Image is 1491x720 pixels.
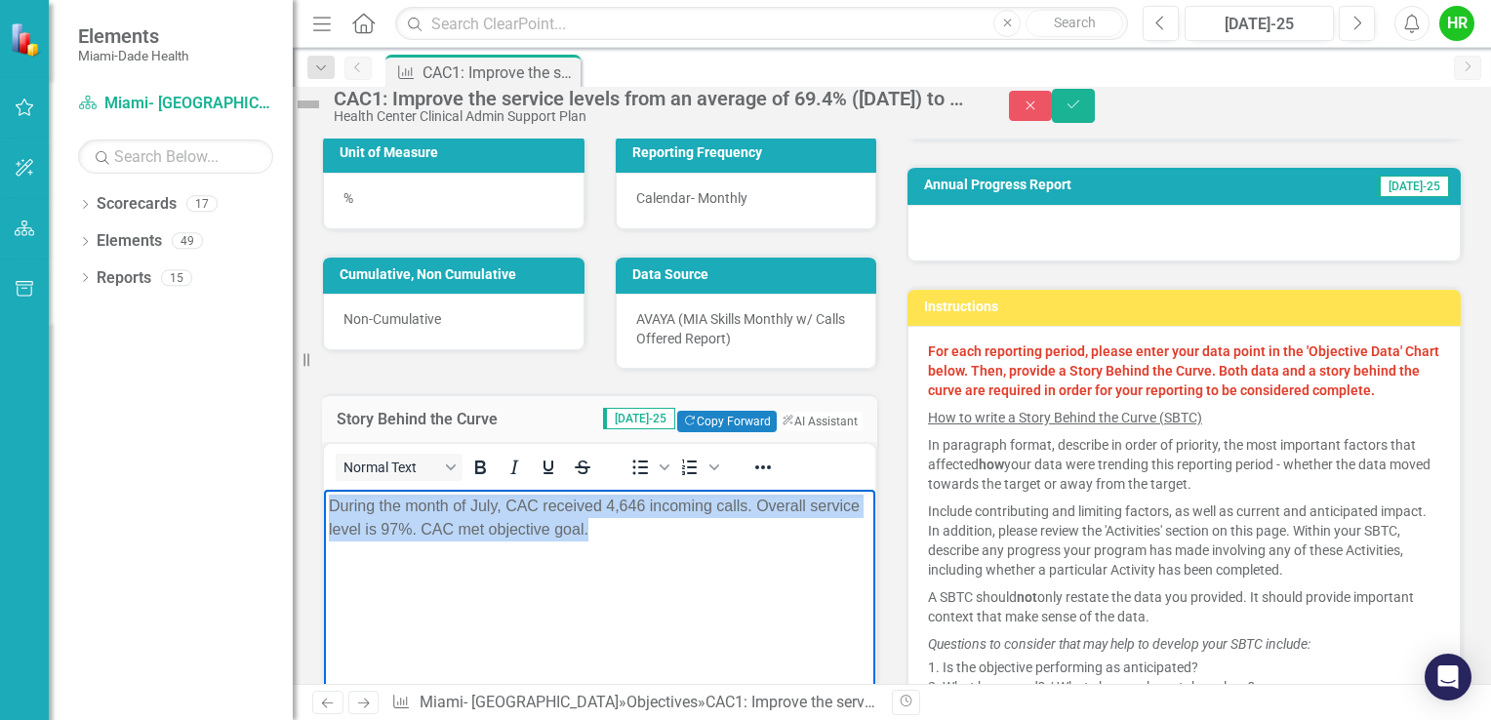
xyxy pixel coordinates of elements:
div: Calendar- Monthly [616,173,877,229]
h3: Annual Progress Report [924,178,1274,192]
input: Search ClearPoint... [395,7,1128,41]
a: Reports [97,267,151,290]
a: Scorecards [97,193,177,216]
li: What happened? / What changes have taken place? [943,677,1440,697]
div: CAC1: Improve the service levels from an average of 69.4% ([DATE]) to 80% or above by [DATE], to ... [423,60,576,85]
strong: not [1017,589,1037,605]
h3: Data Source [632,267,867,282]
a: Objectives [626,693,698,711]
em: Questions to consider that may help to develop your SBTC include: [928,636,1310,652]
button: Strikethrough [566,454,599,481]
u: How to write a Story Behind the Curve (SBTC) [928,410,1202,425]
div: Open Intercom Messenger [1425,654,1471,700]
button: Italic [498,454,531,481]
div: CAC1: Improve the service levels from an average of 69.4% ([DATE]) to 80% or above by [DATE], to ... [334,88,970,109]
div: Health Center Clinical Admin Support Plan [334,109,970,124]
button: AI Assistant [777,412,863,431]
div: » » [391,692,877,714]
strong: how [979,457,1004,472]
input: Search Below... [78,140,273,174]
small: Miami-Dade Health [78,48,188,63]
button: Search [1026,10,1123,37]
button: Bold [463,454,497,481]
span: Non-Cumulative [343,311,441,327]
h3: Story Behind the Curve [337,411,538,428]
h3: Reporting Frequency [632,145,867,160]
span: [DATE]-25 [603,408,675,429]
button: [DATE]-25 [1185,6,1334,41]
img: Not Defined [293,89,324,120]
div: 15 [161,269,192,286]
a: Elements [97,230,162,253]
p: A SBTC should only restate the data you provided. It should provide important context that make s... [928,583,1440,630]
h3: Cumulative, Non Cumulative [340,267,575,282]
a: Miami- [GEOGRAPHIC_DATA] [78,93,273,115]
div: 49 [172,233,203,250]
span: Normal Text [343,460,439,475]
p: In paragraph format, describe in order of priority, the most important factors that affected your... [928,431,1440,498]
span: Elements [78,24,188,48]
span: Search [1054,15,1096,30]
div: [DATE]-25 [1191,13,1327,36]
div: Bullet list [624,454,672,481]
h3: Unit of Measure [340,145,575,160]
img: ClearPoint Strategy [10,22,44,57]
button: Copy Forward [677,411,776,432]
h3: Instructions [924,300,1451,314]
div: Numbered list [673,454,722,481]
li: Is the objective performing as anticipated? [943,658,1440,677]
button: Block Normal Text [336,454,463,481]
span: [DATE]-25 [1377,176,1449,197]
span: AVAYA (MIA Skills Monthly w/ Calls Offered Report) [636,311,845,346]
button: Underline [532,454,565,481]
button: Reveal or hide additional toolbar items [746,454,780,481]
span: % [343,190,353,206]
p: Include contributing and limiting factors, as well as current and anticipated impact. In addition... [928,498,1440,583]
div: 17 [186,196,218,213]
strong: For each reporting period, please enter your data point in the 'Objective Data' Chart below. Then... [928,343,1439,398]
a: Miami- [GEOGRAPHIC_DATA] [420,693,619,711]
button: HR [1439,6,1474,41]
